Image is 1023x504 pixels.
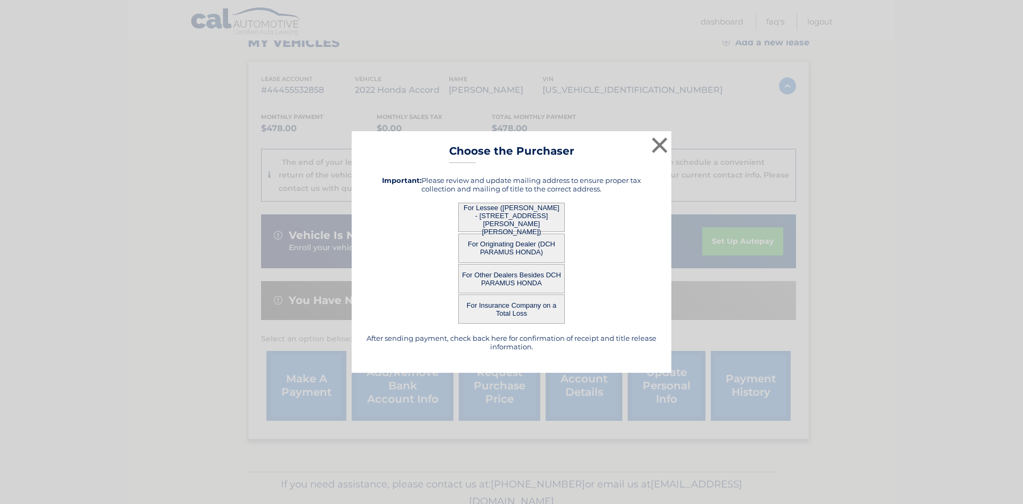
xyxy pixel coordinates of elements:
button: For Other Dealers Besides DCH PARAMUS HONDA [458,264,565,293]
h5: After sending payment, check back here for confirmation of receipt and title release information. [365,334,658,351]
h5: Please review and update mailing address to ensure proper tax collection and mailing of title to ... [365,176,658,193]
strong: Important: [382,176,421,185]
button: For Lessee ([PERSON_NAME] - [STREET_ADDRESS][PERSON_NAME][PERSON_NAME]) [458,203,565,232]
button: For Originating Dealer (DCH PARAMUS HONDA) [458,234,565,263]
button: For Insurance Company on a Total Loss [458,294,565,324]
h3: Choose the Purchaser [449,145,574,163]
button: × [649,134,670,156]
